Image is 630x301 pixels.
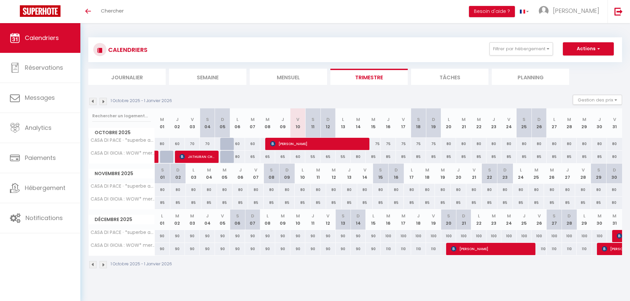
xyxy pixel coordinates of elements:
th: 30 [592,108,607,138]
th: 12 [320,209,336,230]
th: 18 [411,108,426,138]
div: 85 [471,151,486,163]
abbr: J [239,167,242,173]
th: 25 [528,164,544,184]
div: 70 [200,138,215,150]
th: 13 [336,108,351,138]
div: 85 [381,151,396,163]
div: 80 [592,138,607,150]
div: 80 [441,138,456,150]
div: 85 [451,197,466,209]
div: 75 [381,138,396,150]
li: Semaine [169,69,246,85]
div: 80 [607,151,622,163]
div: 65 [245,151,260,163]
th: 08 [260,108,275,138]
abbr: D [395,167,398,173]
div: 85 [326,197,342,209]
div: 85 [342,197,357,209]
div: 80 [544,184,560,196]
th: 07 [245,108,260,138]
abbr: S [270,167,273,173]
abbr: V [582,167,585,173]
li: Tâches [411,69,488,85]
div: 80 [248,184,264,196]
abbr: M [175,213,179,219]
abbr: M [462,116,466,123]
div: 70 [185,138,200,150]
abbr: S [488,167,491,173]
abbr: D [221,116,224,123]
abbr: M [223,167,227,173]
div: 85 [577,151,592,163]
th: 01 [155,164,170,184]
img: ... [539,6,549,16]
abbr: M [207,167,211,173]
th: 17 [396,209,411,230]
div: 80 [577,138,592,150]
div: 80 [388,184,404,196]
th: 02 [170,209,185,230]
abbr: M [425,167,429,173]
p: 1 Octobre 2025 - 1 Janvier 2026 [111,98,172,104]
th: 29 [577,209,592,230]
div: 85 [575,197,591,209]
abbr: D [537,116,541,123]
div: 85 [170,197,186,209]
th: 15 [366,108,381,138]
div: 55 [305,151,320,163]
abbr: S [312,116,315,123]
th: 27 [547,209,562,230]
li: Trimestre [330,69,408,85]
div: 80 [547,138,562,150]
div: 80 [575,184,591,196]
button: Besoin d'aide ? [469,6,515,17]
span: [PERSON_NAME] [270,137,366,150]
div: 60 [245,138,260,150]
th: 03 [186,164,201,184]
div: 85 [388,197,404,209]
div: 60 [290,151,306,163]
th: 06 [230,209,245,230]
th: 20 [441,108,456,138]
th: 19 [426,108,441,138]
span: Chercher [101,7,124,14]
div: 85 [295,197,310,209]
div: 85 [264,197,279,209]
abbr: V [191,116,194,123]
div: 80 [201,184,217,196]
th: 20 [441,209,456,230]
div: 80 [528,184,544,196]
th: 10 [295,164,310,184]
th: 07 [248,164,264,184]
th: 18 [419,164,435,184]
th: 19 [426,209,441,230]
th: 25 [517,108,532,138]
span: [PERSON_NAME] [451,243,532,255]
th: 21 [456,108,471,138]
abbr: S [206,116,209,123]
div: 85 [232,197,248,209]
abbr: M [582,116,586,123]
div: 80 [451,184,466,196]
span: CASA DI PACE · *superbe app* vue mer/Parking/Piscine/Plage/Climat [90,138,156,143]
div: 85 [217,197,232,209]
th: 01 [155,209,170,230]
div: 85 [435,197,450,209]
th: 08 [264,164,279,184]
th: 09 [279,164,295,184]
div: 75 [426,138,441,150]
div: 80 [607,138,622,150]
th: 17 [396,108,411,138]
div: 85 [486,151,502,163]
abbr: M [477,116,481,123]
div: 85 [357,197,373,209]
div: 75 [366,138,381,150]
th: 13 [336,209,351,230]
abbr: V [507,116,510,123]
div: 80 [466,184,482,196]
abbr: S [417,116,420,123]
abbr: J [387,116,390,123]
th: 26 [544,164,560,184]
input: Rechercher un logement... [92,110,151,122]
